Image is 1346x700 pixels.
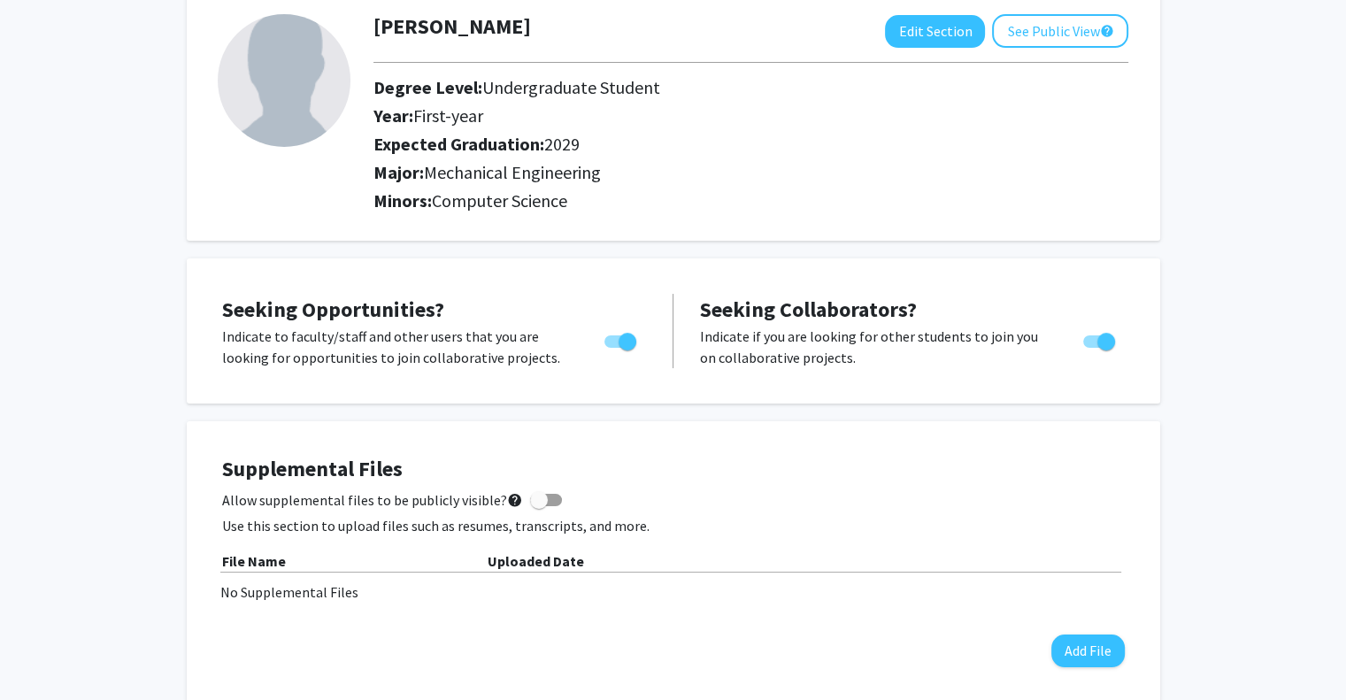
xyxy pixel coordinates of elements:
h2: Degree Level: [373,77,1029,98]
h2: Expected Graduation: [373,134,1029,155]
span: Computer Science [432,189,567,212]
p: Use this section to upload files such as resumes, transcripts, and more. [222,515,1125,536]
p: Indicate if you are looking for other students to join you on collaborative projects. [700,326,1050,368]
h1: [PERSON_NAME] [373,14,531,40]
span: Mechanical Engineering [424,161,601,183]
span: 2029 [544,133,580,155]
div: No Supplemental Files [220,581,1127,603]
h2: Minors: [373,190,1128,212]
b: File Name [222,552,286,570]
span: First-year [413,104,483,127]
iframe: Chat [13,620,75,687]
b: Uploaded Date [488,552,584,570]
h4: Supplemental Files [222,457,1125,482]
span: Undergraduate Student [482,76,660,98]
div: Toggle [597,326,646,352]
h2: Year: [373,105,1029,127]
div: Toggle [1076,326,1125,352]
span: Allow supplemental files to be publicly visible? [222,489,523,511]
mat-icon: help [507,489,523,511]
button: Edit Section [885,15,985,48]
span: Seeking Opportunities? [222,296,444,323]
p: Indicate to faculty/staff and other users that you are looking for opportunities to join collabor... [222,326,571,368]
mat-icon: help [1099,20,1113,42]
img: Profile Picture [218,14,350,147]
button: See Public View [992,14,1128,48]
h2: Major: [373,162,1128,183]
span: Seeking Collaborators? [700,296,917,323]
button: Add File [1051,635,1125,667]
